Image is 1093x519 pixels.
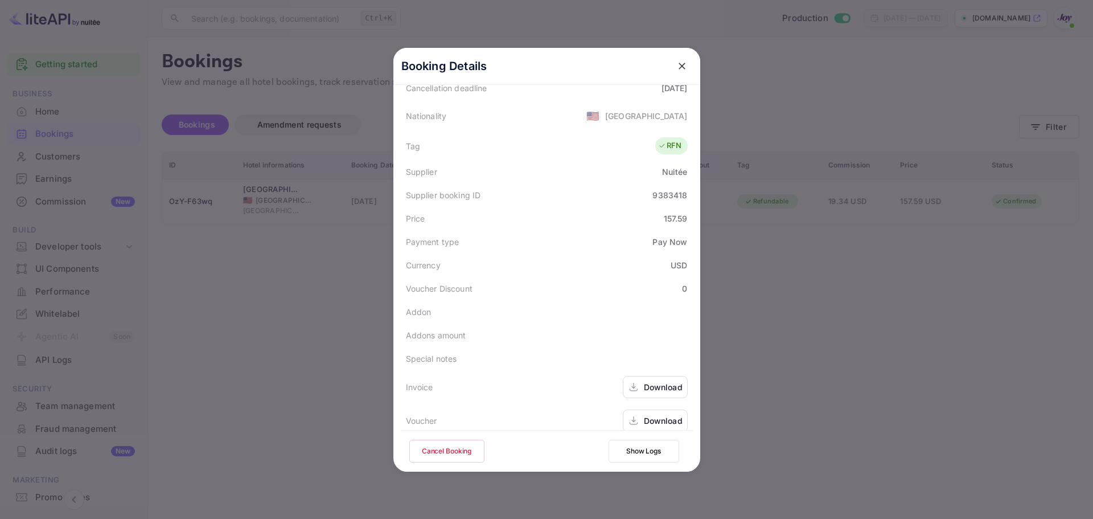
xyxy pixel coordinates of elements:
[406,306,432,318] div: Addon
[401,58,487,75] p: Booking Details
[609,440,679,463] button: Show Logs
[652,236,687,248] div: Pay Now
[406,236,459,248] div: Payment type
[406,140,420,152] div: Tag
[664,212,688,224] div: 157.59
[644,381,683,393] div: Download
[406,329,466,341] div: Addons amount
[644,415,683,427] div: Download
[406,415,437,427] div: Voucher
[682,283,687,295] div: 0
[672,56,692,76] button: close
[406,166,437,178] div: Supplier
[661,82,688,94] div: [DATE]
[652,189,687,201] div: 9383418
[406,212,425,224] div: Price
[406,82,487,94] div: Cancellation deadline
[605,110,688,122] div: [GEOGRAPHIC_DATA]
[658,140,681,152] div: RFN
[671,259,687,271] div: USD
[406,259,441,271] div: Currency
[406,381,433,393] div: Invoice
[586,105,599,126] span: United States
[406,189,481,201] div: Supplier booking ID
[406,353,457,365] div: Special notes
[662,166,688,178] div: Nuitée
[406,110,447,122] div: Nationality
[406,283,472,295] div: Voucher Discount
[409,440,484,463] button: Cancel Booking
